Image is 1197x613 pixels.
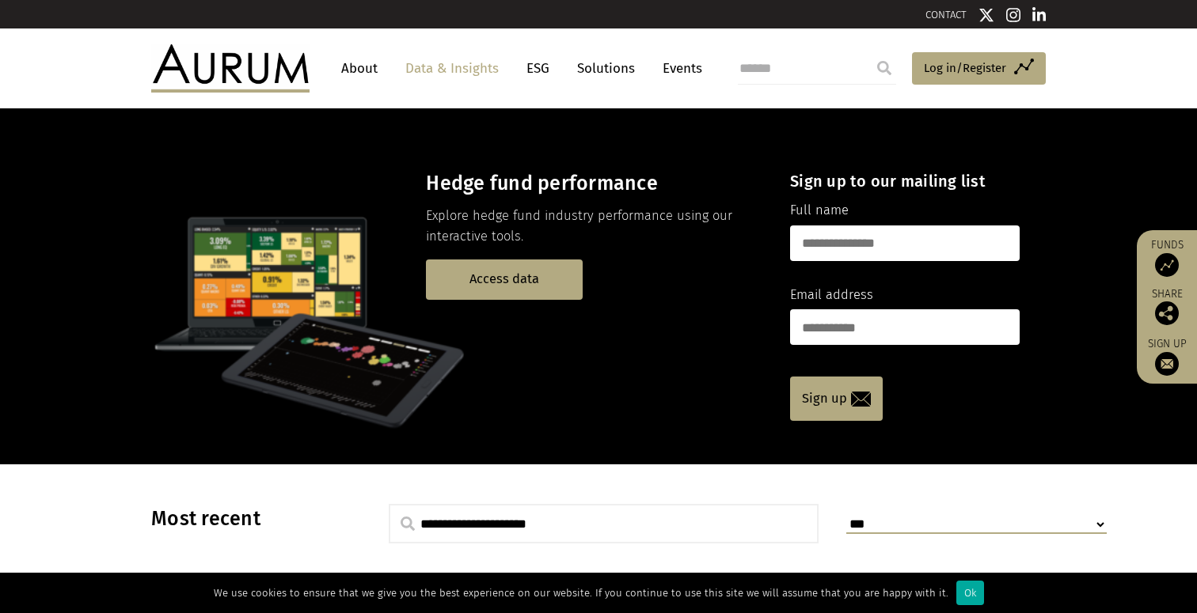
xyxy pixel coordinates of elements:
a: Sign up [1145,337,1189,376]
a: Solutions [569,54,643,83]
a: Access data [426,259,583,300]
span: Log in/Register [924,59,1006,78]
a: Funds [1145,238,1189,277]
a: Data & Insights [397,54,507,83]
a: Log in/Register [912,52,1046,85]
img: Share this post [1155,301,1179,325]
div: Ok [956,581,984,605]
p: Explore hedge fund industry performance using our interactive tools. [426,206,762,248]
a: CONTACT [925,9,967,21]
label: Full name [790,200,849,221]
img: email-icon [851,392,871,407]
img: Instagram icon [1006,7,1020,23]
img: Access Funds [1155,253,1179,277]
img: Twitter icon [978,7,994,23]
a: About [333,54,386,83]
label: Email address [790,285,873,305]
input: Submit [868,52,900,84]
h3: Hedge fund performance [426,172,762,195]
a: ESG [519,54,557,83]
div: Share [1145,289,1189,325]
h3: Most recent [151,507,349,531]
img: Linkedin icon [1032,7,1047,23]
h4: Sign up to our mailing list [790,172,1020,191]
img: Aurum [151,44,310,92]
img: Sign up to our newsletter [1155,352,1179,376]
img: search.svg [401,517,415,531]
a: Sign up [790,377,883,421]
a: Events [655,54,702,83]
